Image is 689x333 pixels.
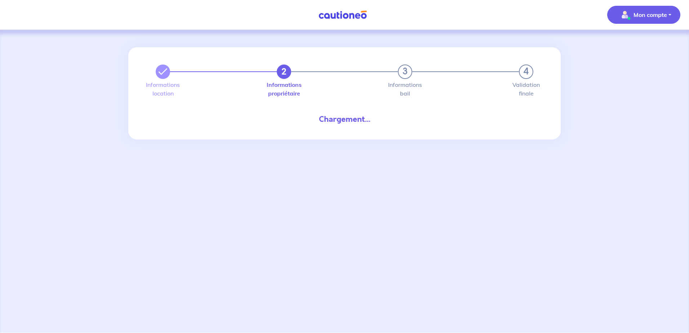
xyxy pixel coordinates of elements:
[619,9,631,21] img: illu_account_valid_menu.svg
[150,114,539,125] div: Chargement...
[607,6,680,24] button: illu_account_valid_menu.svgMon compte
[634,10,667,19] p: Mon compte
[398,82,412,96] label: Informations bail
[277,65,291,79] button: 2
[156,82,170,96] label: Informations location
[277,82,291,96] label: Informations propriétaire
[519,82,533,96] label: Validation finale
[316,10,370,19] img: Cautioneo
